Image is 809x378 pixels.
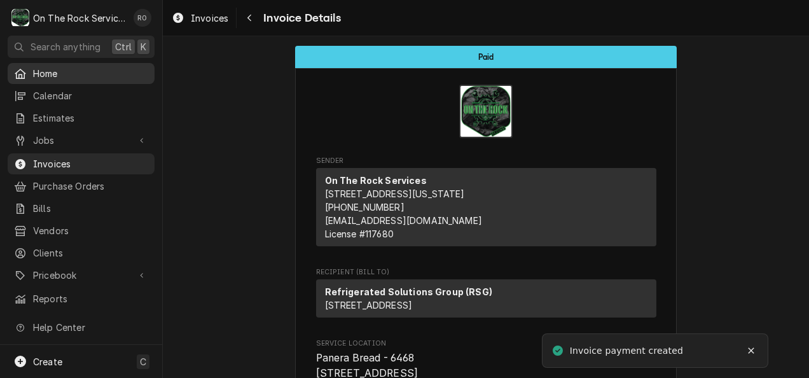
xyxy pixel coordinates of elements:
span: Pricebook [33,269,129,282]
span: What's New [33,343,147,356]
span: Home [33,67,148,80]
div: RO [134,9,151,27]
span: Invoices [191,11,228,25]
div: Invoice Sender [316,156,656,252]
div: Sender [316,168,656,246]
div: Rich Ortega's Avatar [134,9,151,27]
a: Home [8,63,155,84]
span: Help Center [33,321,147,334]
span: Ctrl [115,40,132,53]
a: Go to Jobs [8,130,155,151]
span: Vendors [33,224,148,237]
a: Estimates [8,108,155,129]
a: [EMAIL_ADDRESS][DOMAIN_NAME] [325,215,482,226]
span: Recipient (Bill To) [316,267,656,277]
span: Invoices [33,157,148,171]
div: O [11,9,29,27]
span: Create [33,356,62,367]
a: [PHONE_NUMBER] [325,202,405,213]
span: C [140,355,146,368]
div: Invoice Recipient [316,267,656,323]
a: Invoices [167,8,233,29]
span: Sender [316,156,656,166]
a: Clients [8,242,155,263]
strong: Refrigerated Solutions Group (RSG) [325,286,492,297]
div: On The Rock Services's Avatar [11,9,29,27]
button: Navigate back [239,8,259,28]
span: Purchase Orders [33,179,148,193]
span: Service Location [316,339,656,349]
span: Jobs [33,134,129,147]
div: Invoice payment created [570,344,686,358]
strong: On The Rock Services [325,175,427,186]
a: Reports [8,288,155,309]
span: [STREET_ADDRESS][US_STATE] [325,188,465,199]
a: Go to Pricebook [8,265,155,286]
span: Search anything [31,40,100,53]
a: Go to Help Center [8,317,155,338]
img: Logo [459,85,513,138]
div: Recipient (Bill To) [316,279,656,318]
span: License # 117680 [325,228,394,239]
a: Purchase Orders [8,176,155,197]
div: On The Rock Services [33,11,127,25]
span: Bills [33,202,148,215]
a: Calendar [8,85,155,106]
span: Paid [478,53,494,61]
div: Status [295,46,677,68]
span: [STREET_ADDRESS] [325,300,413,311]
span: Estimates [33,111,148,125]
div: Sender [316,168,656,251]
span: Clients [33,246,148,260]
a: Go to What's New [8,339,155,360]
button: Search anythingCtrlK [8,36,155,58]
a: Invoices [8,153,155,174]
a: Bills [8,198,155,219]
span: Calendar [33,89,148,102]
span: K [141,40,146,53]
div: Recipient (Bill To) [316,279,656,323]
span: Reports [33,292,148,305]
a: Vendors [8,220,155,241]
span: Invoice Details [259,10,340,27]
